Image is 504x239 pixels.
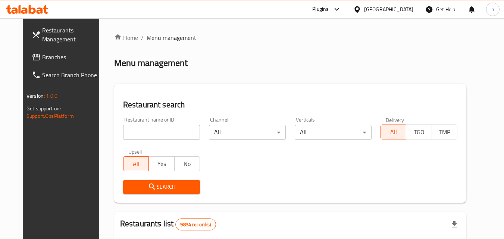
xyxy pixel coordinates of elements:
span: TGO [409,127,429,138]
label: Delivery [386,117,404,122]
input: Search for restaurant name or ID.. [123,125,200,140]
span: Branches [42,53,101,62]
h2: Restaurants list [120,218,216,230]
div: All [295,125,372,140]
span: Version: [26,91,45,101]
span: Menu management [147,33,196,42]
span: Yes [152,158,171,169]
button: Search [123,180,200,194]
nav: breadcrumb [114,33,466,42]
button: Yes [148,156,174,171]
button: All [123,156,149,171]
button: No [174,156,200,171]
span: No [178,158,197,169]
span: All [384,127,403,138]
span: Get support on: [26,104,61,113]
span: 9834 record(s) [176,221,215,228]
div: Total records count [175,218,216,230]
span: Restaurants Management [42,26,101,44]
span: Search Branch Phone [42,70,101,79]
span: Search [129,182,194,192]
h2: Menu management [114,57,188,69]
span: All [126,158,146,169]
a: Home [114,33,138,42]
div: [GEOGRAPHIC_DATA] [364,5,413,13]
label: Upsell [128,149,142,154]
div: Export file [445,216,463,233]
li: / [141,33,144,42]
span: TMP [435,127,454,138]
button: TMP [432,125,457,139]
span: 1.0.0 [46,91,57,101]
div: All [209,125,286,140]
span: h [491,5,494,13]
h2: Restaurant search [123,99,457,110]
div: Plugins [312,5,329,14]
button: All [381,125,406,139]
button: TGO [406,125,432,139]
a: Restaurants Management [26,21,107,48]
a: Support.OpsPlatform [26,111,74,121]
a: Search Branch Phone [26,66,107,84]
a: Branches [26,48,107,66]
